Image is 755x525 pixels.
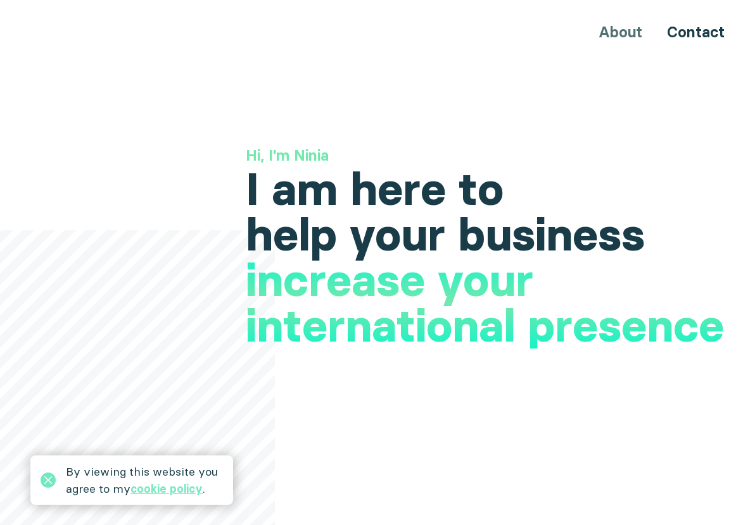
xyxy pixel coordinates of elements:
[667,23,725,41] a: Contact
[246,257,745,349] h1: increase your international presence
[130,481,203,496] a: cookie policy
[246,145,745,166] h3: Hi, I'm Ninia
[246,166,745,257] h1: I am here to help your business
[66,463,223,497] div: By viewing this website you agree to my .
